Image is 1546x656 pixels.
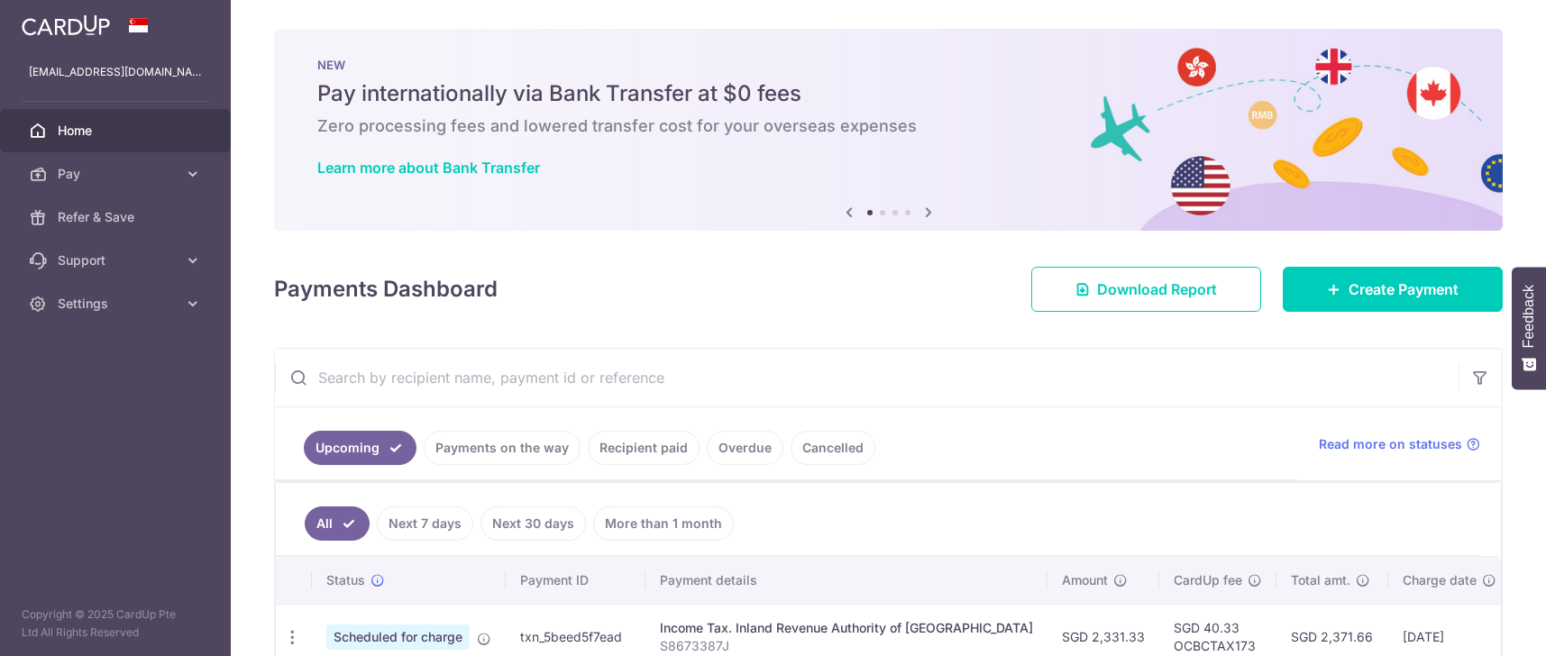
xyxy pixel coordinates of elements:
[304,431,416,465] a: Upcoming
[645,557,1047,604] th: Payment details
[274,273,498,305] h4: Payments Dashboard
[317,58,1459,72] p: NEW
[593,506,734,541] a: More than 1 month
[660,619,1033,637] div: Income Tax. Inland Revenue Authority of [GEOGRAPHIC_DATA]
[305,506,370,541] a: All
[22,14,110,36] img: CardUp
[58,251,177,269] span: Support
[317,115,1459,137] h6: Zero processing fees and lowered transfer cost for your overseas expenses
[1174,571,1242,589] span: CardUp fee
[480,506,586,541] a: Next 30 days
[275,349,1459,406] input: Search by recipient name, payment id or reference
[506,557,645,604] th: Payment ID
[58,208,177,226] span: Refer & Save
[707,431,783,465] a: Overdue
[660,637,1033,655] p: S8673387J
[1062,571,1108,589] span: Amount
[326,624,470,650] span: Scheduled for charge
[317,159,540,177] a: Learn more about Bank Transfer
[1521,285,1537,348] span: Feedback
[1319,435,1480,453] a: Read more on statuses
[377,506,473,541] a: Next 7 days
[58,122,177,140] span: Home
[1349,278,1459,300] span: Create Payment
[58,295,177,313] span: Settings
[1283,267,1503,312] a: Create Payment
[1512,267,1546,389] button: Feedback - Show survey
[1430,602,1528,647] iframe: Opens a widget where you can find more information
[317,79,1459,108] h5: Pay internationally via Bank Transfer at $0 fees
[29,63,202,81] p: [EMAIL_ADDRESS][DOMAIN_NAME]
[1403,571,1477,589] span: Charge date
[588,431,700,465] a: Recipient paid
[424,431,581,465] a: Payments on the way
[1291,571,1350,589] span: Total amt.
[1031,267,1261,312] a: Download Report
[58,165,177,183] span: Pay
[326,571,365,589] span: Status
[1319,435,1462,453] span: Read more on statuses
[791,431,875,465] a: Cancelled
[1097,278,1217,300] span: Download Report
[274,29,1503,231] img: Bank transfer banner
